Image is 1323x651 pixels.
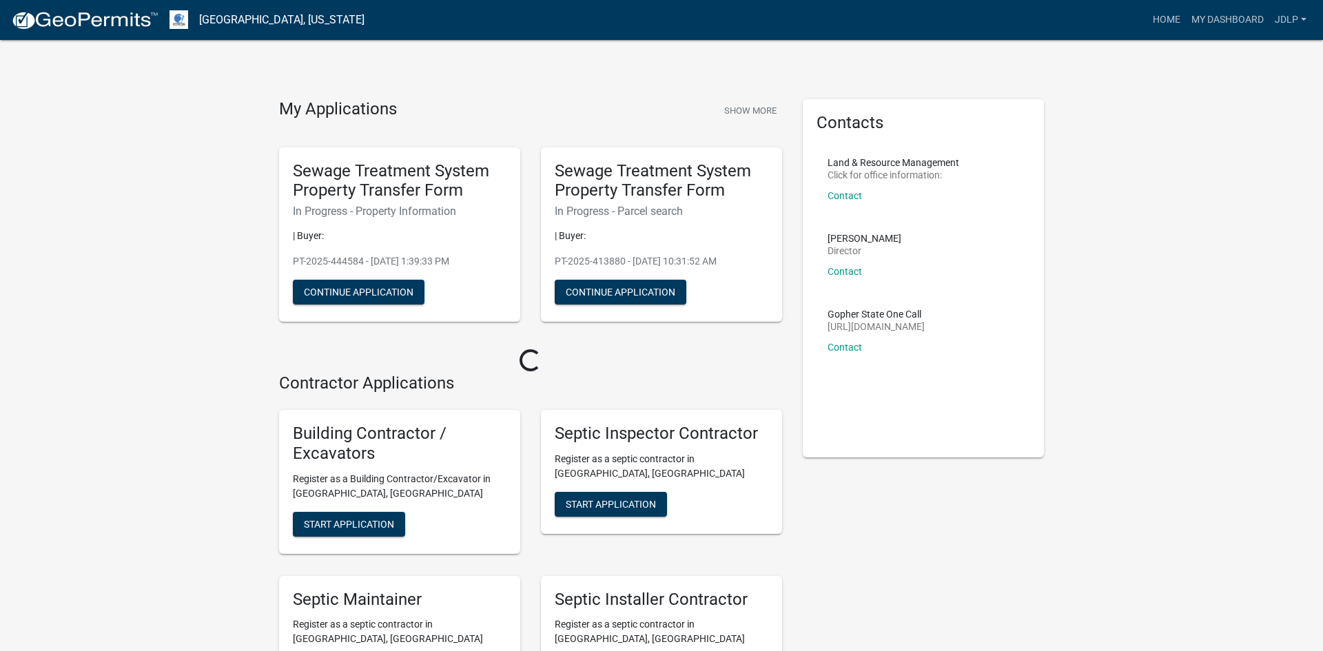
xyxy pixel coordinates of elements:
a: jdlp [1269,7,1312,33]
p: Land & Resource Management [828,158,959,167]
span: Start Application [304,518,394,529]
a: Contact [828,190,862,201]
h4: Contractor Applications [279,373,782,393]
h6: In Progress - Property Information [293,205,506,218]
p: | Buyer: [293,229,506,243]
span: Start Application [566,498,656,509]
h5: Septic Maintainer [293,590,506,610]
a: [GEOGRAPHIC_DATA], [US_STATE] [199,8,365,32]
h5: Sewage Treatment System Property Transfer Form [555,161,768,201]
p: PT-2025-413880 - [DATE] 10:31:52 AM [555,254,768,269]
p: [PERSON_NAME] [828,234,901,243]
button: Start Application [293,512,405,537]
p: Register as a Building Contractor/Excavator in [GEOGRAPHIC_DATA], [GEOGRAPHIC_DATA] [293,472,506,501]
h6: In Progress - Parcel search [555,205,768,218]
a: Home [1147,7,1186,33]
p: PT-2025-444584 - [DATE] 1:39:33 PM [293,254,506,269]
p: Register as a septic contractor in [GEOGRAPHIC_DATA], [GEOGRAPHIC_DATA] [293,617,506,646]
p: Click for office information: [828,170,959,180]
h5: Septic Installer Contractor [555,590,768,610]
h5: Sewage Treatment System Property Transfer Form [293,161,506,201]
p: Gopher State One Call [828,309,925,319]
h5: Contacts [817,113,1030,133]
img: Otter Tail County, Minnesota [170,10,188,29]
p: Director [828,246,901,256]
p: Register as a septic contractor in [GEOGRAPHIC_DATA], [GEOGRAPHIC_DATA] [555,617,768,646]
button: Show More [719,99,782,122]
button: Continue Application [555,280,686,304]
h4: My Applications [279,99,397,120]
p: | Buyer: [555,229,768,243]
button: Continue Application [293,280,424,304]
h5: Building Contractor / Excavators [293,424,506,464]
button: Start Application [555,492,667,517]
a: My Dashboard [1186,7,1269,33]
h5: Septic Inspector Contractor [555,424,768,444]
a: Contact [828,342,862,353]
a: Contact [828,266,862,277]
p: Register as a septic contractor in [GEOGRAPHIC_DATA], [GEOGRAPHIC_DATA] [555,452,768,481]
p: [URL][DOMAIN_NAME] [828,322,925,331]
